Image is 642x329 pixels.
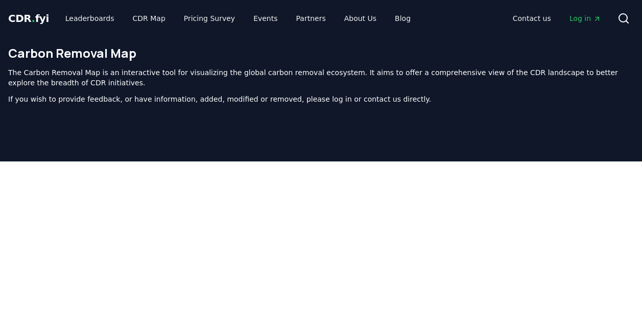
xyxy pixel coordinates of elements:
a: Log in [561,9,609,28]
a: CDR Map [125,9,174,28]
nav: Main [505,9,609,28]
a: CDR.fyi [8,11,49,26]
h1: Carbon Removal Map [8,45,634,61]
span: Log in [569,13,601,24]
a: Partners [288,9,334,28]
p: The Carbon Removal Map is an interactive tool for visualizing the global carbon removal ecosystem... [8,67,634,88]
a: About Us [336,9,385,28]
span: . [32,12,35,25]
a: Pricing Survey [176,9,243,28]
nav: Main [57,9,419,28]
a: Blog [387,9,419,28]
a: Contact us [505,9,559,28]
span: CDR fyi [8,12,49,25]
a: Events [245,9,286,28]
a: Leaderboards [57,9,123,28]
p: If you wish to provide feedback, or have information, added, modified or removed, please log in o... [8,94,634,104]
